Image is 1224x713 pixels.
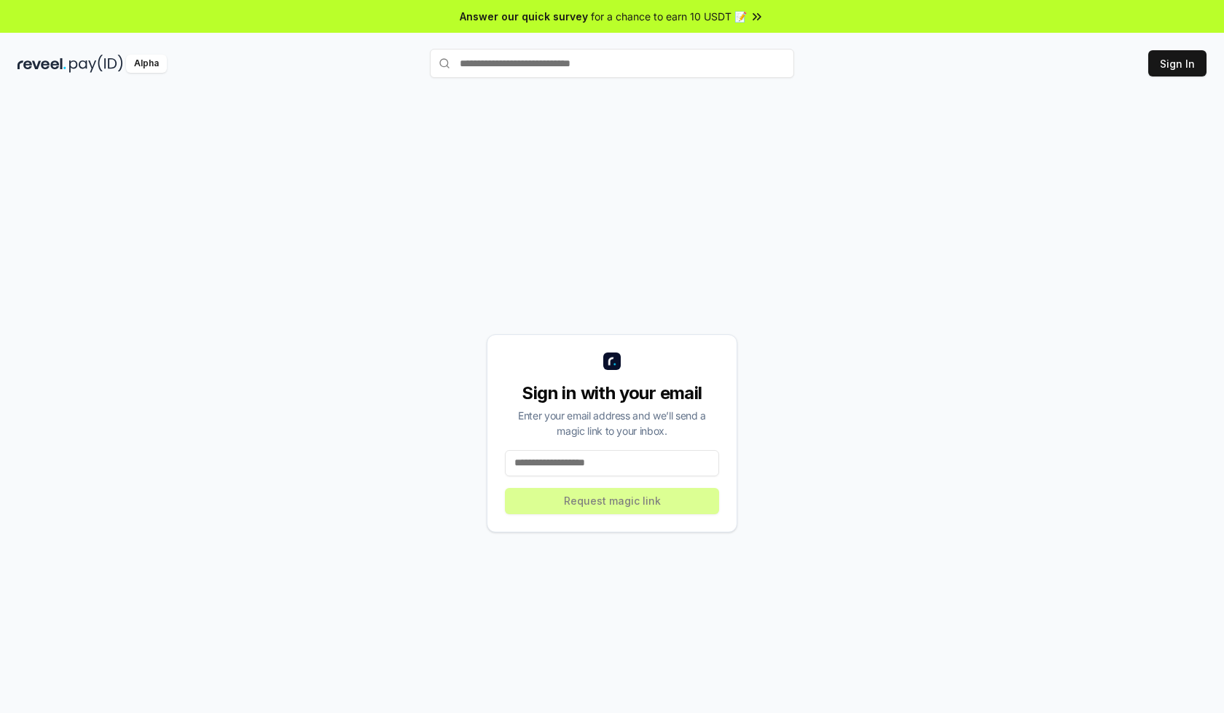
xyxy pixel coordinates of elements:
[17,55,66,73] img: reveel_dark
[505,408,719,438] div: Enter your email address and we’ll send a magic link to your inbox.
[126,55,167,73] div: Alpha
[505,382,719,405] div: Sign in with your email
[460,9,588,24] span: Answer our quick survey
[591,9,747,24] span: for a chance to earn 10 USDT 📝
[69,55,123,73] img: pay_id
[603,352,621,370] img: logo_small
[1148,50,1207,76] button: Sign In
